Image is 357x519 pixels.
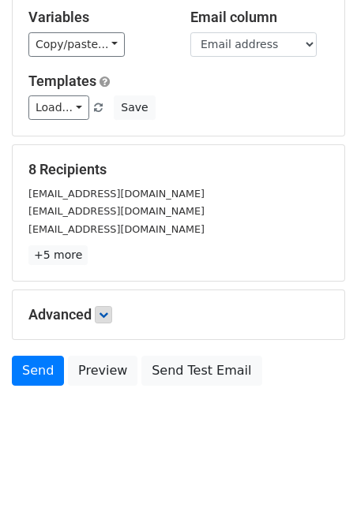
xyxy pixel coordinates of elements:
[278,443,357,519] iframe: Chat Widget
[68,356,137,386] a: Preview
[141,356,261,386] a: Send Test Email
[28,161,329,178] h5: 8 Recipients
[28,223,205,235] small: [EMAIL_ADDRESS][DOMAIN_NAME]
[28,9,167,26] h5: Variables
[28,73,96,89] a: Templates
[28,95,89,120] a: Load...
[28,32,125,57] a: Copy/paste...
[12,356,64,386] a: Send
[28,188,205,200] small: [EMAIL_ADDRESS][DOMAIN_NAME]
[28,245,88,265] a: +5 more
[28,306,329,323] h5: Advanced
[28,205,205,217] small: [EMAIL_ADDRESS][DOMAIN_NAME]
[190,9,329,26] h5: Email column
[114,95,155,120] button: Save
